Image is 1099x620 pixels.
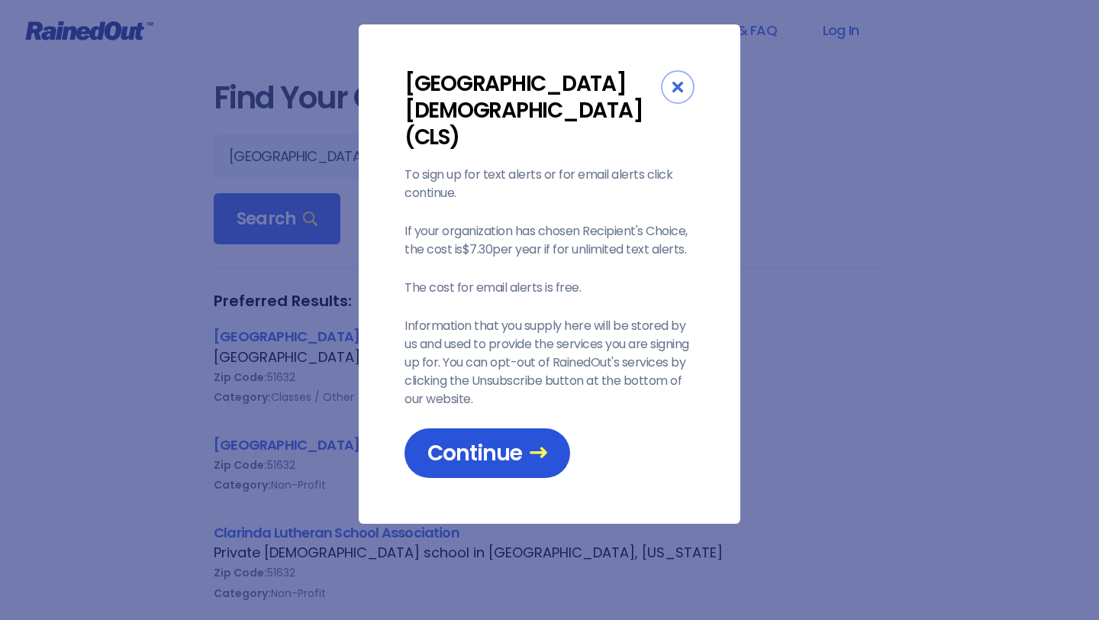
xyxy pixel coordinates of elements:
p: To sign up for text alerts or for email alerts click continue. [404,166,695,202]
div: Close [661,70,695,104]
p: Information that you supply here will be stored by us and used to provide the services you are si... [404,317,695,408]
p: The cost for email alerts is free. [404,279,695,297]
p: If your organization has chosen Recipient's Choice, the cost is $7.30 per year if for unlimited t... [404,222,695,259]
div: [GEOGRAPHIC_DATA][DEMOGRAPHIC_DATA] (CLS) [404,70,661,150]
span: Continue [427,440,547,467]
